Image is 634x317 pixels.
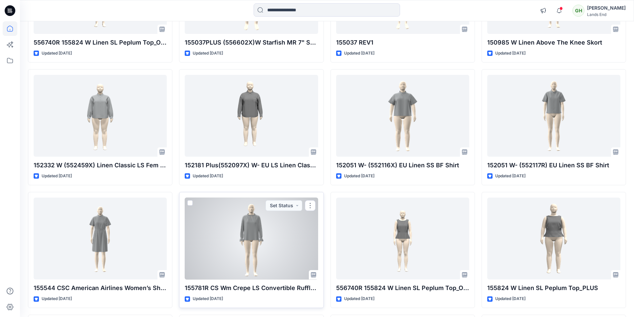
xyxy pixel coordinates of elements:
[34,38,167,47] p: 556740R 155824 W Linen SL Peplum Top_OP2_REV2
[185,161,318,170] p: 152181 Plus(552097X) W- EU LS Linen Classic Button- Through Shirt
[344,50,374,57] p: Updated [DATE]
[487,283,620,293] p: 155824 W Linen SL Peplum Top_PLUS
[185,75,318,157] a: 152181 Plus(552097X) W- EU LS Linen Classic Button- Through Shirt
[336,283,469,293] p: 556740R 155824 W Linen SL Peplum Top_OP2_REV1
[487,198,620,280] a: 155824 W Linen SL Peplum Top_PLUS
[587,4,626,12] div: [PERSON_NAME]
[34,161,167,170] p: 152332 W (552459X) Linen Classic LS Fem Shirt_REV1
[495,295,526,302] p: Updated [DATE]
[487,38,620,47] p: 150985 W Linen Above The Knee Skort
[185,283,318,293] p: 155781R CS Wm Crepe LS Convertible Ruffle Collar Blouse
[336,75,469,157] a: 152051 W- (552116X) EU Linen SS BF Shirt
[336,198,469,280] a: 556740R 155824 W Linen SL Peplum Top_OP2_REV1
[344,173,374,180] p: Updated [DATE]
[495,50,526,57] p: Updated [DATE]
[572,5,584,17] div: GH
[34,283,167,293] p: 155544 CSC American Airlines Women’s Short Sleeve Zip Front Twill Dress
[193,50,223,57] p: Updated [DATE]
[185,198,318,280] a: 155781R CS Wm Crepe LS Convertible Ruffle Collar Blouse
[487,161,620,170] p: 152051 W- (552117R) EU Linen SS BF Shirt
[344,295,374,302] p: Updated [DATE]
[487,75,620,157] a: 152051 W- (552117R) EU Linen SS BF Shirt
[42,50,72,57] p: Updated [DATE]
[336,161,469,170] p: 152051 W- (552116X) EU Linen SS BF Shirt
[495,173,526,180] p: Updated [DATE]
[587,12,626,17] div: Lands End
[185,38,318,47] p: 155037PLUS (556602X)W Starfish MR 7" Short
[193,173,223,180] p: Updated [DATE]
[336,38,469,47] p: 155037 REV1
[193,295,223,302] p: Updated [DATE]
[42,173,72,180] p: Updated [DATE]
[34,198,167,280] a: 155544 CSC American Airlines Women’s Short Sleeve Zip Front Twill Dress
[34,75,167,157] a: 152332 W (552459X) Linen Classic LS Fem Shirt_REV1
[42,295,72,302] p: Updated [DATE]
